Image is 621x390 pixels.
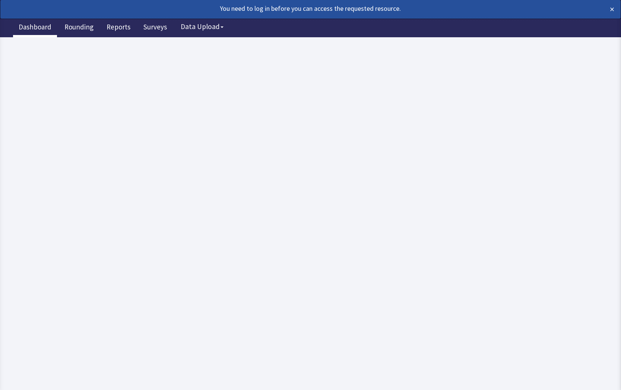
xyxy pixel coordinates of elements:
[59,19,99,37] a: Rounding
[13,19,57,37] a: Dashboard
[176,20,228,34] button: Data Upload
[7,3,554,14] div: You need to log in before you can access the requested resource.
[138,19,172,37] a: Surveys
[610,3,614,15] button: ×
[101,19,136,37] a: Reports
